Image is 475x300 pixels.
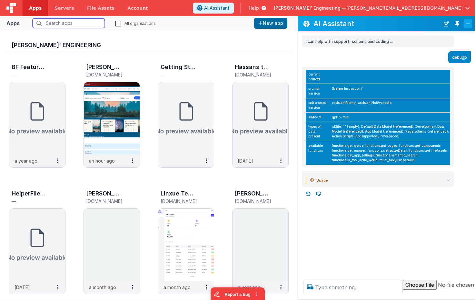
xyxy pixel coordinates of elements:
[89,157,115,164] p: an hour ago
[86,199,124,204] h5: [DOMAIN_NAME]
[86,190,122,197] h3: [PERSON_NAME] App
[238,157,253,164] p: [DATE]
[274,5,470,11] button: [PERSON_NAME]' Engineering — [PERSON_NAME][EMAIL_ADDRESS][DOMAIN_NAME]
[163,284,191,291] p: a month ago
[452,54,467,61] p: debugp
[6,19,20,27] div: Apps
[306,98,329,112] td: sub prompt version
[306,141,329,165] td: available functions
[12,72,49,77] h5: —
[12,199,49,204] h5: —
[115,20,156,26] label: All organizations
[306,84,329,98] td: prompt version
[54,5,74,11] span: Servers
[464,19,472,28] button: Close
[329,141,450,165] td: functions.get_guide, functions.get_pages, functions.get_components, functions.get_images, functio...
[453,19,462,28] button: Toggle Pin
[86,72,124,77] h5: [DOMAIN_NAME]
[235,190,271,197] h3: [PERSON_NAME]'s Test App new
[310,176,450,184] summary: Usage
[235,64,271,70] h3: Hassans test App
[161,199,198,204] h5: [DOMAIN_NAME]
[161,64,196,70] h3: Getting Started
[161,72,198,77] h5: —
[87,5,115,11] span: File Assets
[329,122,450,141] td: idSite: "" (empty); Default Data Model (referenced); Development Data Model (referenced); App Mod...
[235,199,272,204] h5: [DOMAIN_NAME]
[306,70,329,84] td: current context
[329,112,450,122] td: gpt-5-mini
[235,72,272,77] h5: [DOMAIN_NAME]
[33,18,105,28] input: Search apps
[313,20,440,27] h2: AI Assistant
[238,284,261,291] p: a year ago
[274,5,346,11] span: [PERSON_NAME]' Engineering —
[12,64,47,70] h3: BF Feature Test - Test Business File
[306,112,329,122] td: aiModel
[89,284,116,291] p: a month ago
[254,18,287,29] button: New app
[29,5,42,11] span: Apps
[15,157,37,164] p: a year ago
[249,5,259,11] span: Help
[346,5,463,11] span: [PERSON_NAME][EMAIL_ADDRESS][DOMAIN_NAME]
[306,38,450,45] p: I can help with support, schema and coding ...
[86,64,122,70] h3: [PERSON_NAME] test App
[329,84,450,98] td: System Instruction7
[161,190,196,197] h3: Linxue Testing DND
[306,122,329,141] td: types of data present
[329,98,450,112] td: assistantPrompt_assistantNotAvailable
[316,176,328,184] span: Usage
[193,3,234,14] button: AI Assistant
[442,19,451,28] button: New Chat
[15,284,30,291] p: [DATE]
[204,5,230,11] span: AI Assistant
[12,42,286,48] h3: [PERSON_NAME]' Engineering
[12,190,47,197] h3: HelperFile Tests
